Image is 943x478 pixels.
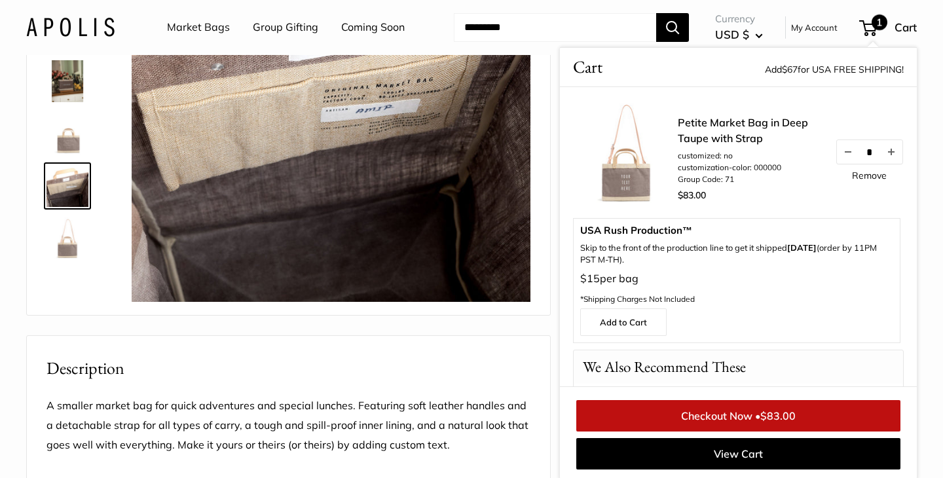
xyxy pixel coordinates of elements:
[678,115,822,146] a: Petite Market Bag in Deep Taupe with Strap
[44,215,91,262] a: Petite Market Bag in Deep Taupe with Strap
[44,162,91,210] a: Petite Market Bag in Deep Taupe with Strap
[715,24,763,45] button: USD $
[580,269,893,308] p: per bag
[167,18,230,37] a: Market Bags
[837,140,859,164] button: Decrease quantity by 1
[880,140,902,164] button: Increase quantity by 1
[46,165,88,207] img: Petite Market Bag in Deep Taupe with Strap
[860,17,917,38] a: 1 Cart
[574,350,755,383] p: We Also Recommend These
[678,162,822,174] li: customization-color: 000000
[678,189,706,201] span: $83.00
[715,10,763,28] span: Currency
[895,20,917,34] span: Cart
[576,400,900,432] a: Checkout Now •$83.00
[580,308,667,335] a: Add to Cart
[715,28,749,41] span: USD $
[44,58,91,105] a: Petite Market Bag in Deep Taupe with Strap
[26,18,115,37] img: Apolis
[576,438,900,469] a: View Cart
[852,171,887,180] a: Remove
[253,18,318,37] a: Group Gifting
[454,13,656,42] input: Search...
[791,20,838,35] a: My Account
[872,14,887,30] span: 1
[656,13,689,42] button: Search
[341,18,405,37] a: Coming Soon
[46,113,88,155] img: Petite Market Bag in Deep Taupe with Strap
[573,54,602,80] span: Cart
[46,396,530,455] p: A smaller market bag for quick adventures and special lunches. Featuring soft leather handles and...
[580,225,893,236] span: USA Rush Production™
[580,272,600,285] span: $15
[580,242,893,266] p: Skip to the front of the production line to get it shipped (order by 11PM PST M-TH).
[678,174,822,185] li: Group Code: 71
[46,60,88,102] img: Petite Market Bag in Deep Taupe with Strap
[787,242,817,253] b: [DATE]
[46,356,530,381] h2: Description
[46,217,88,259] img: Petite Market Bag in Deep Taupe with Strap
[44,110,91,157] a: Petite Market Bag in Deep Taupe with Strap
[760,409,796,422] span: $83.00
[782,64,798,75] span: $67
[678,150,822,162] li: customized: no
[765,64,904,75] span: Add for USA FREE SHIPPING!
[580,294,695,304] span: *Shipping Charges Not Included
[859,146,880,157] input: Quantity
